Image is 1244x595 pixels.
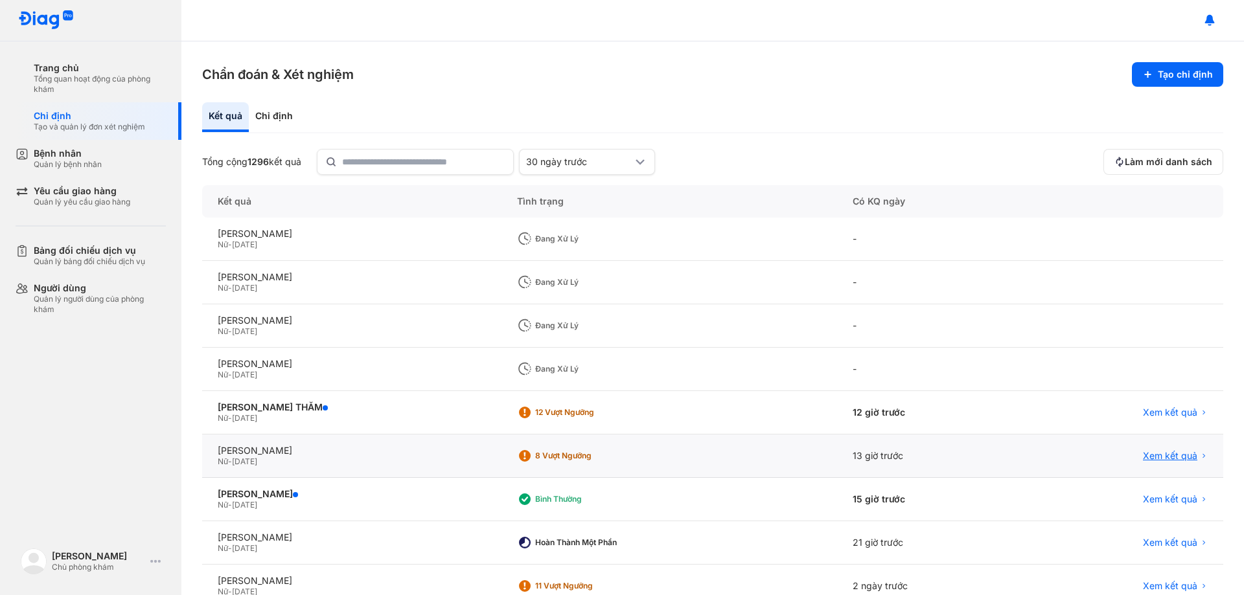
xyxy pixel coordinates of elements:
span: [DATE] [232,240,257,249]
span: 1296 [248,156,269,167]
div: Tổng cộng kết quả [202,156,301,168]
div: Chỉ định [249,102,299,132]
span: Xem kết quả [1143,537,1197,548]
div: - [837,348,1020,391]
div: Trang chủ [34,62,166,74]
span: Nữ [218,326,228,336]
div: Bệnh nhân [34,148,102,159]
img: logo [21,548,47,574]
span: [DATE] [232,413,257,423]
div: Quản lý bảng đối chiếu dịch vụ [34,256,145,267]
div: - [837,304,1020,348]
h3: Chẩn đoán & Xét nghiệm [202,65,354,84]
div: 21 giờ trước [837,521,1020,565]
button: Làm mới danh sách [1103,149,1223,175]
div: [PERSON_NAME] [218,488,486,500]
span: - [228,500,232,510]
span: [DATE] [232,370,257,379]
div: Kết quả [202,185,501,218]
div: 12 giờ trước [837,391,1020,434]
span: [DATE] [232,500,257,510]
div: Tình trạng [501,185,837,218]
div: [PERSON_NAME] [218,445,486,456]
div: Quản lý yêu cầu giao hàng [34,197,130,207]
div: Bình thường [535,494,639,504]
div: Đang xử lý [535,234,639,244]
div: Tổng quan hoạt động của phòng khám [34,74,166,95]
button: Tạo chỉ định [1132,62,1223,87]
span: Nữ [218,456,228,466]
span: Nữ [218,283,228,293]
div: Kết quả [202,102,249,132]
span: Xem kết quả [1143,407,1197,418]
div: [PERSON_NAME] [218,271,486,283]
span: [DATE] [232,326,257,336]
div: Đang xử lý [535,320,639,331]
div: Bảng đối chiếu dịch vụ [34,245,145,256]
div: Đang xử lý [535,364,639,374]
div: [PERSON_NAME] [52,550,145,562]
div: Chỉ định [34,110,145,122]
div: 12 Vượt ngưỡng [535,407,639,418]
div: 11 Vượt ngưỡng [535,581,639,591]
div: [PERSON_NAME] [218,575,486,587]
span: - [228,456,232,466]
span: - [228,543,232,553]
div: Tạo và quản lý đơn xét nghiệm [34,122,145,132]
div: [PERSON_NAME] THẮM [218,401,486,413]
span: - [228,370,232,379]
div: Chủ phòng khám [52,562,145,572]
div: [PERSON_NAME] [218,315,486,326]
div: 30 ngày trước [526,156,632,168]
span: Làm mới danh sách [1125,156,1212,168]
span: [DATE] [232,456,257,466]
span: - [228,413,232,423]
div: Người dùng [34,282,166,294]
div: [PERSON_NAME] [218,228,486,240]
div: [PERSON_NAME] [218,532,486,543]
div: [PERSON_NAME] [218,358,486,370]
span: Nữ [218,413,228,423]
div: - [837,261,1020,304]
div: Có KQ ngày [837,185,1020,218]
span: Xem kết quả [1143,450,1197,462]
img: logo [18,10,74,30]
span: Nữ [218,370,228,379]
div: Hoàn thành một phần [535,537,639,548]
span: [DATE] [232,283,257,293]
div: Quản lý người dùng của phòng khám [34,294,166,315]
span: Nữ [218,500,228,510]
span: Xem kết quả [1143,493,1197,505]
span: [DATE] [232,543,257,553]
div: - [837,218,1020,261]
span: Xem kết quả [1143,580,1197,592]
span: - [228,326,232,336]
span: - [228,283,232,293]
div: Đang xử lý [535,277,639,287]
div: 8 Vượt ngưỡng [535,451,639,461]
div: Quản lý bệnh nhân [34,159,102,170]
div: Yêu cầu giao hàng [34,185,130,197]
div: 15 giờ trước [837,478,1020,521]
span: Nữ [218,240,228,249]
span: - [228,240,232,249]
div: 13 giờ trước [837,434,1020,478]
span: Nữ [218,543,228,553]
